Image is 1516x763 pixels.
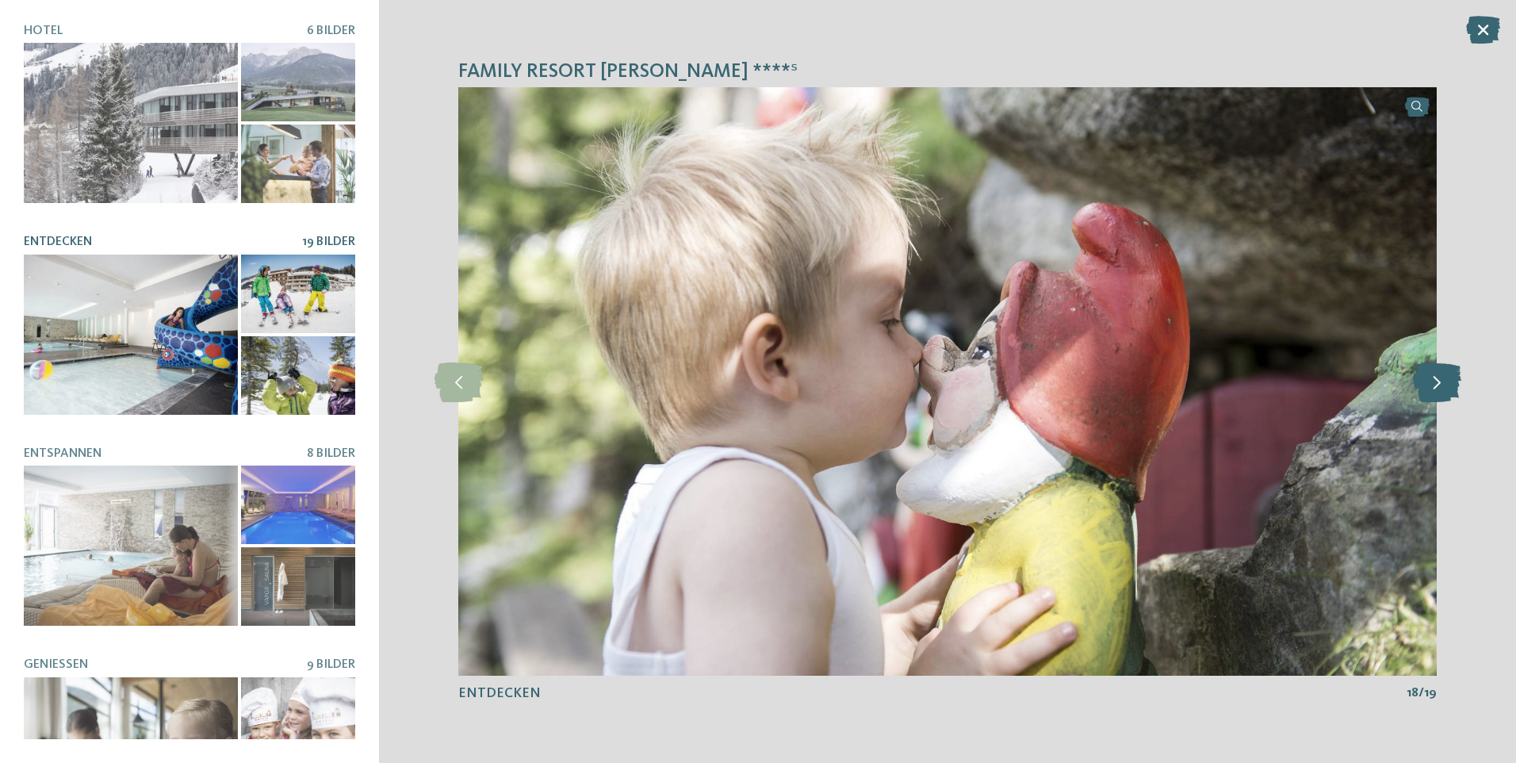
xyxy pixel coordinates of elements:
[307,447,355,460] span: 8 Bilder
[458,87,1437,676] img: Family Resort Rainer ****ˢ
[458,686,541,700] span: Entdecken
[1424,684,1437,702] span: 19
[24,25,63,37] span: Hotel
[307,25,355,37] span: 6 Bilder
[24,447,101,460] span: Entspannen
[24,236,92,248] span: Entdecken
[24,658,88,671] span: Genießen
[307,658,355,671] span: 9 Bilder
[458,58,798,86] span: Family Resort [PERSON_NAME] ****ˢ
[302,236,355,248] span: 19 Bilder
[1418,684,1424,702] span: /
[1407,684,1418,702] span: 18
